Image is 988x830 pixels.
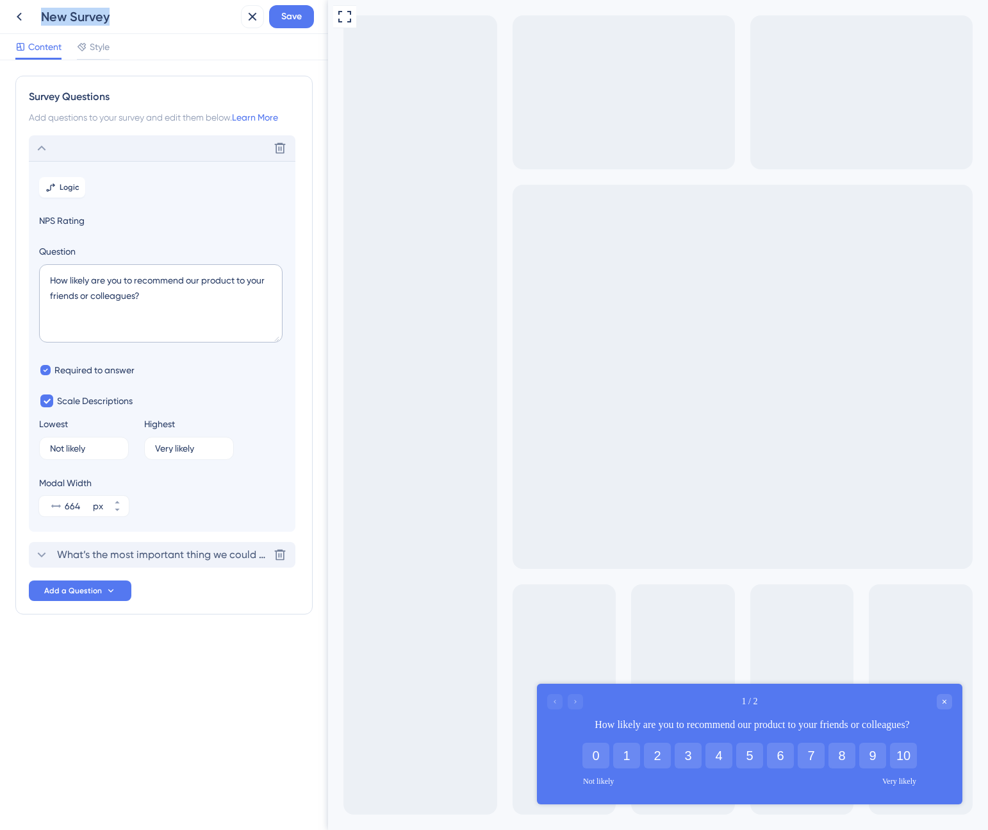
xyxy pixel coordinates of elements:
button: Save [269,5,314,28]
span: What’s the most important thing we could do to improve the product? [57,547,268,563]
span: Logic [60,182,79,192]
textarea: How likely are you to recommend our product to your friends or colleagues? [39,264,283,343]
div: Survey Questions [29,89,299,105]
button: Add a Question [29,580,131,601]
div: Modal Width [39,475,129,491]
iframe: UserGuiding Survey [209,684,634,804]
div: Lowest [39,416,68,432]
div: New Survey [41,8,236,26]
input: px [65,498,90,514]
div: Highest [144,416,175,432]
span: Add a Question [44,586,102,596]
input: Type the value [155,444,223,453]
span: Style [90,39,110,55]
div: px [93,498,103,514]
span: Required to answer [54,362,135,378]
input: Type the value [50,444,118,453]
span: Scale Descriptions [57,393,133,409]
button: Logic [39,177,85,198]
a: Learn More [232,112,278,123]
label: Question [39,244,285,259]
div: Add questions to your survey and edit them below. [29,110,299,125]
button: px [106,496,129,506]
span: Content [28,39,62,55]
span: NPS Rating [39,213,285,228]
span: Save [281,9,302,24]
button: px [106,506,129,516]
